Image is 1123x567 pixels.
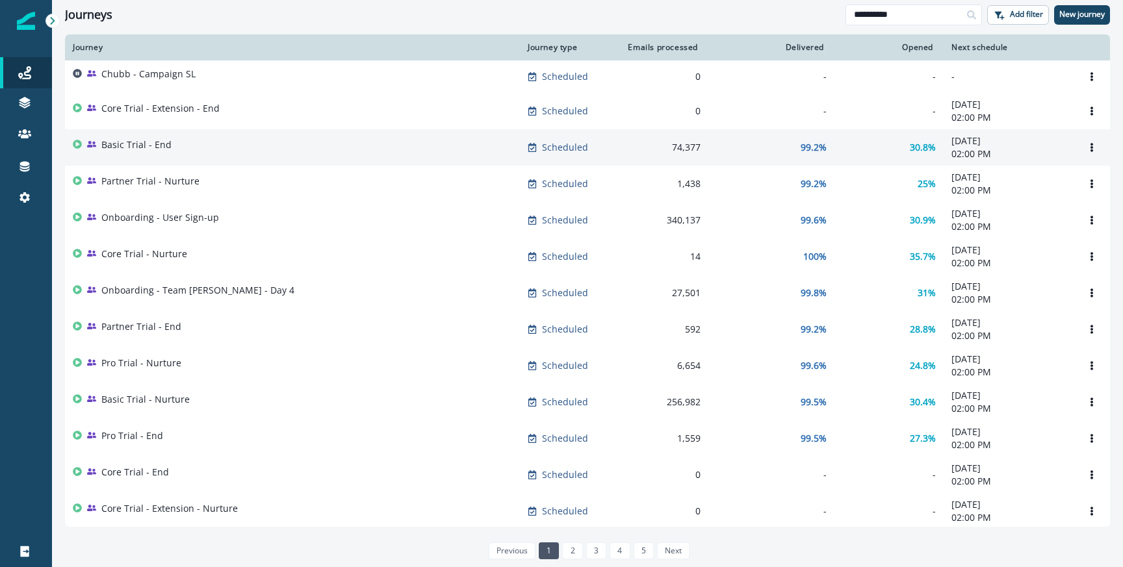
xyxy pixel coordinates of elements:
div: 1,438 [625,177,701,190]
div: Next schedule [951,42,1066,53]
a: Page 5 [634,542,654,559]
p: 99.5% [801,432,827,445]
div: 340,137 [625,214,701,227]
div: - [842,468,936,481]
a: Page 4 [610,542,630,559]
p: Pro Trial - End [101,429,163,442]
p: Scheduled [542,359,588,372]
p: 02:00 PM [951,184,1066,197]
p: Scheduled [542,141,588,154]
p: Scheduled [542,286,588,299]
p: New journey [1059,10,1105,19]
p: Partner Trial - Nurture [101,175,200,188]
div: 0 [625,70,701,83]
p: 02:00 PM [951,511,1066,524]
p: 99.5% [801,396,827,409]
p: 99.2% [801,141,827,154]
button: Options [1081,429,1102,448]
a: Core Trial - Extension - NurtureScheduled0--[DATE]02:00 PMOptions [65,493,1110,529]
img: Inflection [17,12,35,30]
a: Basic Trial - EndScheduled74,37799.2%30.8%[DATE]02:00 PMOptions [65,129,1110,166]
p: Scheduled [542,214,588,227]
p: [DATE] [951,462,1066,475]
div: 6,654 [625,359,701,372]
p: Scheduled [542,70,588,83]
p: [DATE] [951,280,1066,293]
a: Page 1 is your current page [539,542,559,559]
div: Emails processed [625,42,701,53]
div: 1,559 [625,432,701,445]
p: Scheduled [542,250,588,263]
p: 99.6% [801,214,827,227]
p: 28.8% [910,323,936,336]
p: 24.8% [910,359,936,372]
a: Next page [657,542,690,559]
a: Partner Trial - NurtureScheduled1,43899.2%25%[DATE]02:00 PMOptions [65,166,1110,202]
h1: Journeys [65,8,112,22]
p: [DATE] [951,425,1066,438]
p: [DATE] [951,171,1066,184]
p: 02:00 PM [951,220,1066,233]
button: Options [1081,320,1102,339]
p: 02:00 PM [951,293,1066,306]
p: 02:00 PM [951,329,1066,342]
p: Chubb - Campaign SL [101,68,196,81]
button: Options [1081,501,1102,521]
p: [DATE] [951,207,1066,220]
button: Options [1081,210,1102,230]
a: Core Trial - Extension - EndScheduled0--[DATE]02:00 PMOptions [65,93,1110,129]
p: 02:00 PM [951,366,1066,379]
div: Opened [842,42,936,53]
button: Options [1081,283,1102,303]
button: Options [1081,392,1102,412]
div: - [842,70,936,83]
a: Basic Trial - NurtureScheduled256,98299.5%30.4%[DATE]02:00 PMOptions [65,384,1110,420]
div: 14 [625,250,701,263]
p: 25% [918,177,936,190]
p: Add filter [1010,10,1043,19]
p: Core Trial - Nurture [101,247,187,260]
p: 31% [918,286,936,299]
ul: Pagination [485,542,690,559]
div: - [716,468,827,481]
a: Chubb - Campaign SLScheduled0---Options [65,60,1110,93]
div: Delivered [716,42,827,53]
a: Page 2 [562,542,582,559]
p: Core Trial - Extension - Nurture [101,502,238,515]
p: Onboarding - User Sign-up [101,211,219,224]
a: Core Trial - EndScheduled0--[DATE]02:00 PMOptions [65,457,1110,493]
a: Core Trial - NurtureScheduled14100%35.7%[DATE]02:00 PMOptions [65,238,1110,275]
p: Scheduled [542,468,588,481]
p: 99.6% [801,359,827,372]
p: 30.4% [910,396,936,409]
p: Scheduled [542,323,588,336]
button: Options [1081,174,1102,194]
p: [DATE] [951,244,1066,257]
p: 99.2% [801,177,827,190]
p: 02:00 PM [951,475,1066,488]
div: 74,377 [625,141,701,154]
p: Scheduled [542,396,588,409]
p: Scheduled [542,177,588,190]
a: Pro Trial - EndScheduled1,55999.5%27.3%[DATE]02:00 PMOptions [65,420,1110,457]
p: Basic Trial - Nurture [101,393,190,406]
p: [DATE] [951,389,1066,402]
button: Options [1081,247,1102,266]
div: 0 [625,468,701,481]
p: Scheduled [542,105,588,118]
p: 35.7% [910,250,936,263]
p: 99.2% [801,323,827,336]
p: Basic Trial - End [101,138,172,151]
div: 0 [625,105,701,118]
button: Add filter [987,5,1049,25]
p: Scheduled [542,505,588,518]
div: Journey [73,42,512,53]
p: - [951,70,1066,83]
a: Partner Trial - EndScheduled59299.2%28.8%[DATE]02:00 PMOptions [65,311,1110,347]
div: - [716,70,827,83]
div: - [716,105,827,118]
div: - [842,505,936,518]
a: Onboarding - Team [PERSON_NAME] - Day 4Scheduled27,50199.8%31%[DATE]02:00 PMOptions [65,275,1110,311]
p: [DATE] [951,98,1066,111]
p: 02:00 PM [951,402,1066,415]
